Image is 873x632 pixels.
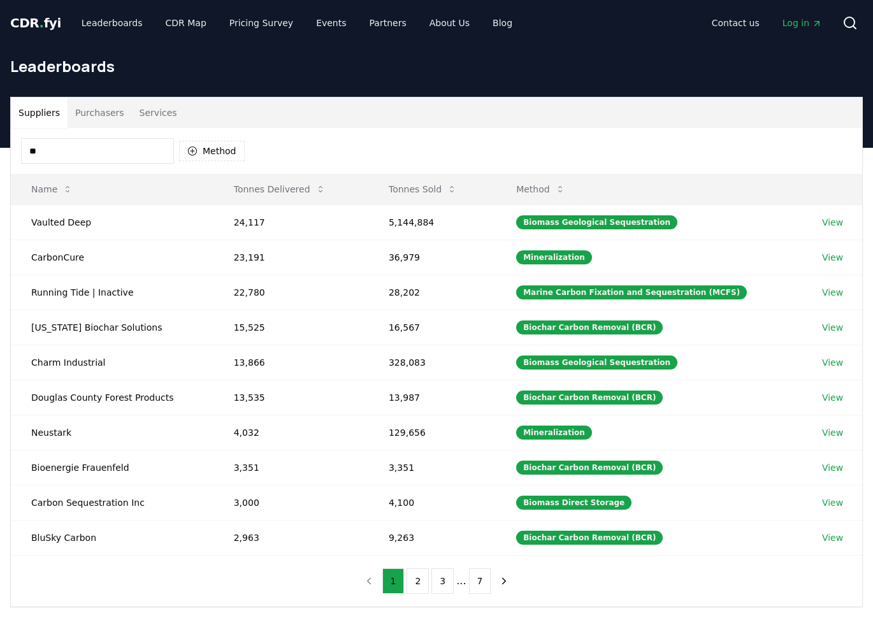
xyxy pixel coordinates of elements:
[368,310,496,345] td: 16,567
[11,380,213,415] td: Douglas County Forest Products
[506,176,575,202] button: Method
[11,485,213,520] td: Carbon Sequestration Inc
[822,321,843,334] a: View
[359,11,417,34] a: Partners
[68,97,132,128] button: Purchasers
[213,310,368,345] td: 15,525
[822,461,843,474] a: View
[419,11,480,34] a: About Us
[368,275,496,310] td: 28,202
[516,355,677,370] div: Biomass Geological Sequestration
[822,216,843,229] a: View
[516,496,631,510] div: Biomass Direct Storage
[379,176,467,202] button: Tonnes Sold
[11,205,213,240] td: Vaulted Deep
[71,11,523,34] nav: Main
[822,531,843,544] a: View
[213,450,368,485] td: 3,351
[213,520,368,555] td: 2,963
[10,15,61,31] span: CDR fyi
[822,286,843,299] a: View
[11,450,213,485] td: Bioenergie Frauenfeld
[224,176,336,202] button: Tonnes Delivered
[516,250,592,264] div: Mineralization
[368,240,496,275] td: 36,979
[11,275,213,310] td: Running Tide | Inactive
[822,251,843,264] a: View
[11,345,213,380] td: Charm Industrial
[456,573,466,589] li: ...
[407,568,429,594] button: 2
[21,176,83,202] button: Name
[11,310,213,345] td: [US_STATE] Biochar Solutions
[213,240,368,275] td: 23,191
[516,320,663,334] div: Biochar Carbon Removal (BCR)
[368,450,496,485] td: 3,351
[306,11,356,34] a: Events
[368,485,496,520] td: 4,100
[516,285,747,299] div: Marine Carbon Fixation and Sequestration (MCFS)
[702,11,770,34] a: Contact us
[516,531,663,545] div: Biochar Carbon Removal (BCR)
[482,11,523,34] a: Blog
[10,56,863,76] h1: Leaderboards
[469,568,491,594] button: 7
[213,345,368,380] td: 13,866
[132,97,185,128] button: Services
[368,205,496,240] td: 5,144,884
[213,380,368,415] td: 13,535
[493,568,515,594] button: next page
[822,391,843,404] a: View
[213,485,368,520] td: 3,000
[11,520,213,555] td: BluSky Carbon
[213,205,368,240] td: 24,117
[11,97,68,128] button: Suppliers
[772,11,832,34] a: Log in
[71,11,153,34] a: Leaderboards
[213,275,368,310] td: 22,780
[702,11,832,34] nav: Main
[40,15,44,31] span: .
[179,141,245,161] button: Method
[213,415,368,450] td: 4,032
[368,520,496,555] td: 9,263
[219,11,303,34] a: Pricing Survey
[822,356,843,369] a: View
[516,215,677,229] div: Biomass Geological Sequestration
[155,11,217,34] a: CDR Map
[516,426,592,440] div: Mineralization
[11,415,213,450] td: Neustark
[516,391,663,405] div: Biochar Carbon Removal (BCR)
[431,568,454,594] button: 3
[382,568,405,594] button: 1
[822,426,843,439] a: View
[10,14,61,32] a: CDR.fyi
[368,380,496,415] td: 13,987
[822,496,843,509] a: View
[516,461,663,475] div: Biochar Carbon Removal (BCR)
[11,240,213,275] td: CarbonCure
[368,345,496,380] td: 328,083
[783,17,822,29] span: Log in
[368,415,496,450] td: 129,656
